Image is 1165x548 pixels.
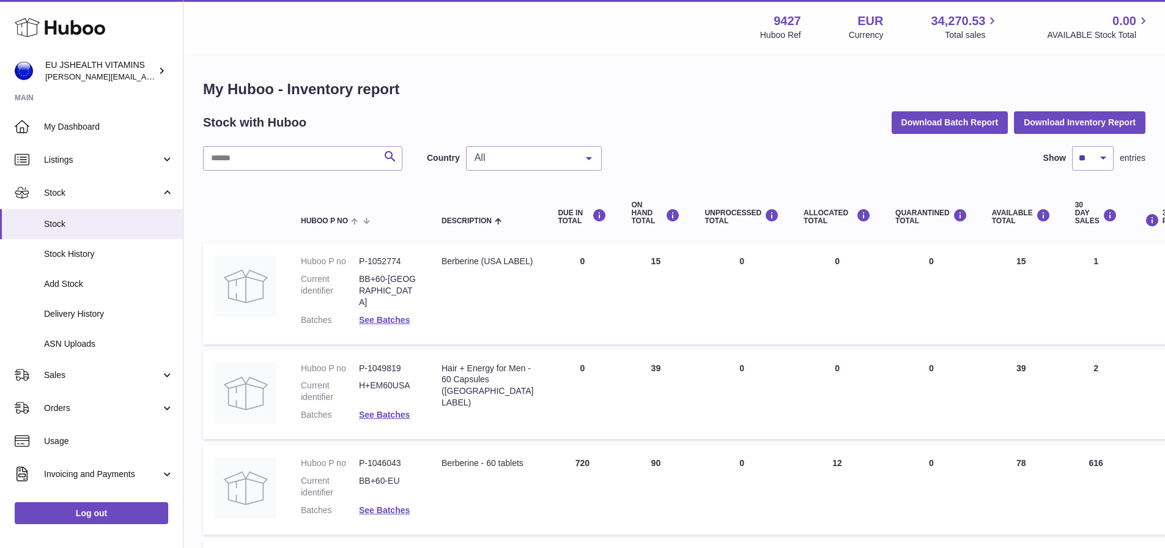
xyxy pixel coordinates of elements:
span: Stock History [44,248,174,260]
span: Delivery History [44,308,174,320]
dt: Huboo P no [301,256,359,267]
span: [PERSON_NAME][EMAIL_ADDRESS][DOMAIN_NAME] [45,72,245,81]
td: 0 [692,243,791,344]
span: Stock [44,218,174,230]
div: ON HAND Total [631,201,680,226]
dd: P-1049819 [359,363,417,374]
button: Download Batch Report [892,111,1008,133]
td: 1 [1063,243,1130,344]
img: product image [215,256,276,317]
label: Country [427,152,460,164]
td: 39 [980,350,1063,440]
span: 0 [929,458,934,468]
dd: P-1052774 [359,256,417,267]
label: Show [1043,152,1066,164]
dd: BB+60-[GEOGRAPHIC_DATA] [359,273,417,308]
dt: Huboo P no [301,363,359,374]
a: 34,270.53 Total sales [931,13,999,41]
span: Huboo P no [301,217,348,225]
dt: Batches [301,409,359,421]
div: EU JSHEALTH VITAMINS [45,59,155,83]
span: Total sales [945,29,999,41]
span: All [472,152,577,164]
div: ALLOCATED Total [804,209,871,225]
td: 15 [980,243,1063,344]
div: Berberine - 60 tablets [442,457,533,469]
h1: My Huboo - Inventory report [203,80,1145,99]
span: entries [1120,152,1145,164]
span: Stock [44,187,161,199]
img: product image [215,363,276,424]
img: product image [215,457,276,519]
dt: Huboo P no [301,457,359,469]
dd: P-1046043 [359,457,417,469]
span: Invoicing and Payments [44,468,161,480]
td: 78 [980,445,1063,535]
div: Berberine (USA LABEL) [442,256,533,267]
img: laura@jessicasepel.com [15,62,33,80]
div: AVAILABLE Total [992,209,1051,225]
td: 616 [1063,445,1130,535]
span: Usage [44,435,174,447]
span: My Dashboard [44,121,174,133]
span: Sales [44,369,161,381]
strong: 9427 [774,13,801,29]
dt: Batches [301,505,359,516]
dt: Current identifier [301,380,359,403]
span: Listings [44,154,161,166]
strong: EUR [857,13,883,29]
td: 0 [791,350,883,440]
td: 15 [619,243,692,344]
a: 0.00 AVAILABLE Stock Total [1047,13,1150,41]
td: 0 [546,350,619,440]
button: Download Inventory Report [1014,111,1145,133]
td: 39 [619,350,692,440]
span: Orders [44,402,161,414]
td: 12 [791,445,883,535]
td: 2 [1063,350,1130,440]
span: 0 [929,256,934,266]
td: 0 [546,243,619,344]
h2: Stock with Huboo [203,114,306,131]
span: 0.00 [1112,13,1136,29]
div: Huboo Ref [760,29,801,41]
td: 720 [546,445,619,535]
div: UNPROCESSED Total [705,209,779,225]
a: See Batches [359,505,410,515]
dt: Batches [301,314,359,326]
span: 34,270.53 [931,13,985,29]
div: DUE IN TOTAL [558,209,607,225]
div: QUARANTINED Total [895,209,967,225]
td: 0 [692,350,791,440]
span: 0 [929,363,934,373]
div: Hair + Energy for Men - 60 Capsules ([GEOGRAPHIC_DATA] LABEL) [442,363,533,409]
a: Log out [15,502,168,524]
div: 30 DAY SALES [1075,201,1117,226]
div: Currency [849,29,884,41]
span: ASN Uploads [44,338,174,350]
span: Description [442,217,492,225]
a: See Batches [359,315,410,325]
span: AVAILABLE Stock Total [1047,29,1150,41]
dt: Current identifier [301,273,359,308]
a: See Batches [359,410,410,420]
dt: Current identifier [301,475,359,498]
dd: H+EM60USA [359,380,417,403]
td: 0 [692,445,791,535]
td: 90 [619,445,692,535]
span: Add Stock [44,278,174,290]
td: 0 [791,243,883,344]
dd: BB+60-EU [359,475,417,498]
